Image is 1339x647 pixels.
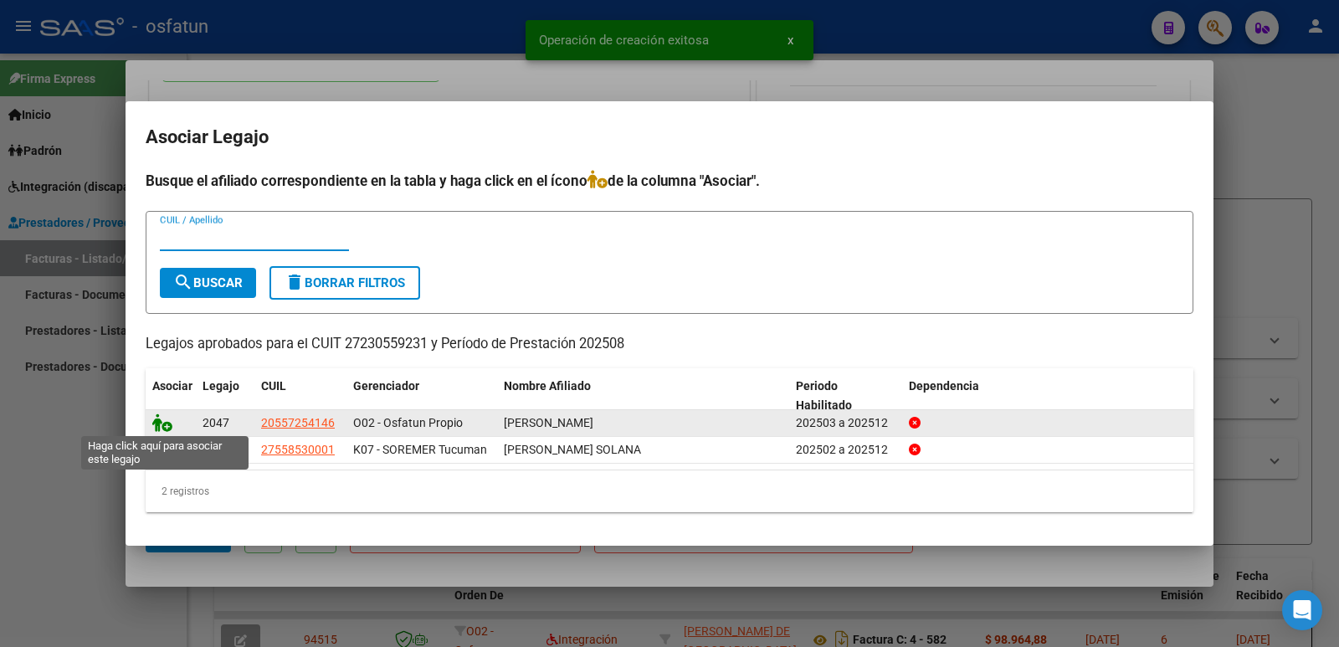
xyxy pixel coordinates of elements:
div: 202502 a 202512 [796,440,895,460]
datatable-header-cell: CUIL [254,368,346,424]
datatable-header-cell: Asociar [146,368,196,424]
span: CUIL [261,379,286,393]
datatable-header-cell: Gerenciador [346,368,497,424]
span: 20557254146 [261,416,335,429]
h4: Busque el afiliado correspondiente en la tabla y haga click en el ícono de la columna "Asociar". [146,170,1193,192]
datatable-header-cell: Nombre Afiliado [497,368,789,424]
span: RODRIGUEZ IGNACIO DAVID [504,416,593,429]
span: Periodo Habilitado [796,379,852,412]
span: 1556 [203,443,229,456]
span: Gerenciador [353,379,419,393]
span: VILLAGRA SOLANA [504,443,641,456]
mat-icon: search [173,272,193,292]
button: Buscar [160,268,256,298]
button: Borrar Filtros [269,266,420,300]
div: 202503 a 202512 [796,413,895,433]
span: Borrar Filtros [285,275,405,290]
div: Open Intercom Messenger [1282,590,1322,630]
span: Nombre Afiliado [504,379,591,393]
span: 2047 [203,416,229,429]
datatable-header-cell: Periodo Habilitado [789,368,902,424]
span: Buscar [173,275,243,290]
datatable-header-cell: Dependencia [902,368,1194,424]
span: Asociar [152,379,192,393]
span: O02 - Osfatun Propio [353,416,463,429]
div: 2 registros [146,470,1193,512]
datatable-header-cell: Legajo [196,368,254,424]
p: Legajos aprobados para el CUIT 27230559231 y Período de Prestación 202508 [146,334,1193,355]
mat-icon: delete [285,272,305,292]
span: Dependencia [909,379,979,393]
h2: Asociar Legajo [146,121,1193,153]
span: K07 - SOREMER Tucuman [353,443,487,456]
span: 27558530001 [261,443,335,456]
span: Legajo [203,379,239,393]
